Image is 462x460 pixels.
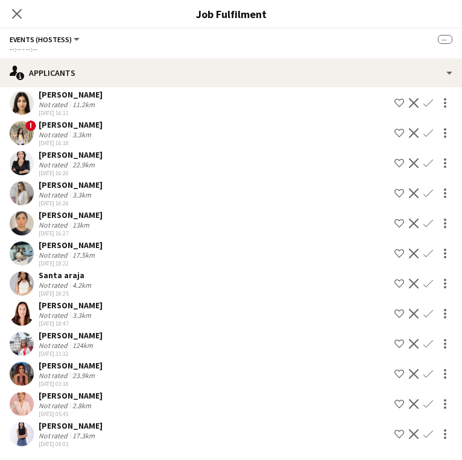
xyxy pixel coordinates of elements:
[10,35,81,44] button: Events (Hostess)
[39,410,103,418] div: [DATE] 05:41
[39,160,70,169] div: Not rated
[39,210,103,220] div: [PERSON_NAME]
[70,220,92,229] div: 13km
[70,431,97,440] div: 17.3km
[70,281,93,290] div: 4.2km
[39,320,103,328] div: [DATE] 18:47
[39,240,103,250] div: [PERSON_NAME]
[39,431,70,440] div: Not rated
[39,190,70,199] div: Not rated
[25,120,36,131] span: !
[39,360,103,371] div: [PERSON_NAME]
[70,100,97,109] div: 11.2km
[39,229,103,237] div: [DATE] 16:27
[39,199,103,207] div: [DATE] 16:26
[39,311,70,320] div: Not rated
[39,250,70,260] div: Not rated
[39,89,103,100] div: [PERSON_NAME]
[70,311,93,320] div: 3.3km
[39,390,103,401] div: [PERSON_NAME]
[70,341,95,350] div: 124km
[70,250,97,260] div: 17.5km
[39,149,103,160] div: [PERSON_NAME]
[39,380,103,388] div: [DATE] 03:18
[39,281,70,290] div: Not rated
[70,401,93,410] div: 2.8km
[39,420,103,431] div: [PERSON_NAME]
[70,160,97,169] div: 22.9km
[39,220,70,229] div: Not rated
[39,290,93,297] div: [DATE] 18:25
[39,371,70,380] div: Not rated
[39,270,93,281] div: Santa araja
[70,130,93,139] div: 3.3km
[70,371,97,380] div: 23.9km
[39,440,103,448] div: [DATE] 09:01
[39,179,103,190] div: [PERSON_NAME]
[39,100,70,109] div: Not rated
[39,169,103,177] div: [DATE] 16:20
[10,45,452,54] div: --:-- - --:--
[39,350,103,358] div: [DATE] 23:32
[39,401,70,410] div: Not rated
[39,260,103,267] div: [DATE] 18:22
[39,341,70,350] div: Not rated
[39,300,103,311] div: [PERSON_NAME]
[10,35,72,44] span: Events (Hostess)
[39,109,103,117] div: [DATE] 16:11
[39,139,103,147] div: [DATE] 16:18
[39,330,103,341] div: [PERSON_NAME]
[39,119,103,130] div: [PERSON_NAME]
[70,190,93,199] div: 3.3km
[39,130,70,139] div: Not rated
[438,35,452,44] span: --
